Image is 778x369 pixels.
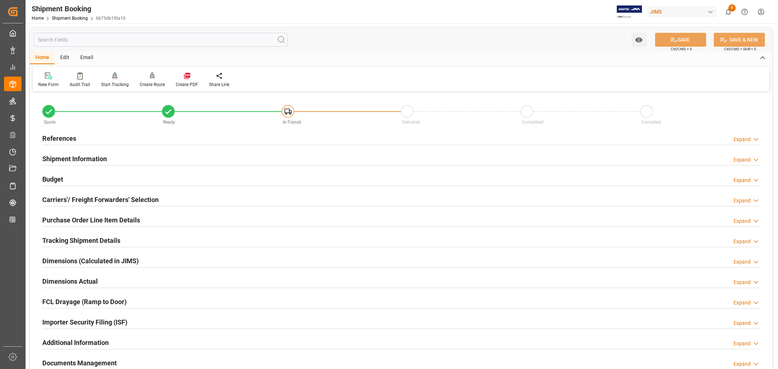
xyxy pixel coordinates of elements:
[714,33,765,47] button: SAVE & NEW
[38,81,59,88] div: New Form
[209,81,229,88] div: Share Link
[140,81,165,88] div: Create Route
[642,120,661,125] span: Cancelled
[734,360,751,368] div: Expand
[176,81,198,88] div: Create PDF
[42,358,117,368] h2: Documents Management
[34,33,288,47] input: Search Fields
[655,33,706,47] button: SAVE
[734,279,751,286] div: Expand
[402,120,420,125] span: Delivered
[647,7,717,17] div: JIMS
[736,4,753,20] button: Help Center
[55,52,75,64] div: Edit
[734,156,751,164] div: Expand
[44,120,55,125] span: Quote
[32,16,44,21] a: Home
[671,46,692,52] span: Ctrl/CMD + S
[42,133,76,143] h2: References
[42,154,107,164] h2: Shipment Information
[734,238,751,245] div: Expand
[728,4,736,12] span: 6
[617,5,642,18] img: Exertis%20JAM%20-%20Email%20Logo.jpg_1722504956.jpg
[70,81,90,88] div: Audit Trail
[42,338,109,347] h2: Additional Information
[42,195,159,205] h2: Carriers'/ Freight Forwarders' Selection
[163,120,175,125] span: Ready
[734,299,751,307] div: Expand
[522,120,543,125] span: Completed
[734,340,751,347] div: Expand
[32,3,125,14] div: Shipment Booking
[30,52,55,64] div: Home
[734,176,751,184] div: Expand
[52,16,88,21] a: Shipment Booking
[647,5,720,19] button: JIMS
[42,297,127,307] h2: FCL Drayage (Ramp to Door)
[734,217,751,225] div: Expand
[42,256,139,266] h2: Dimensions (Calculated in JIMS)
[283,120,301,125] span: In-Transit
[101,81,129,88] div: Start Tracking
[42,236,120,245] h2: Tracking Shipment Details
[75,52,99,64] div: Email
[720,4,736,20] button: show 6 new notifications
[734,197,751,205] div: Expand
[734,258,751,266] div: Expand
[734,319,751,327] div: Expand
[724,46,756,52] span: Ctrl/CMD + Shift + S
[42,215,140,225] h2: Purchase Order Line Item Details
[42,317,127,327] h2: Importer Security Filing (ISF)
[42,276,98,286] h2: Dimensions Actual
[734,136,751,143] div: Expand
[631,33,646,47] button: open menu
[42,174,63,184] h2: Budget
